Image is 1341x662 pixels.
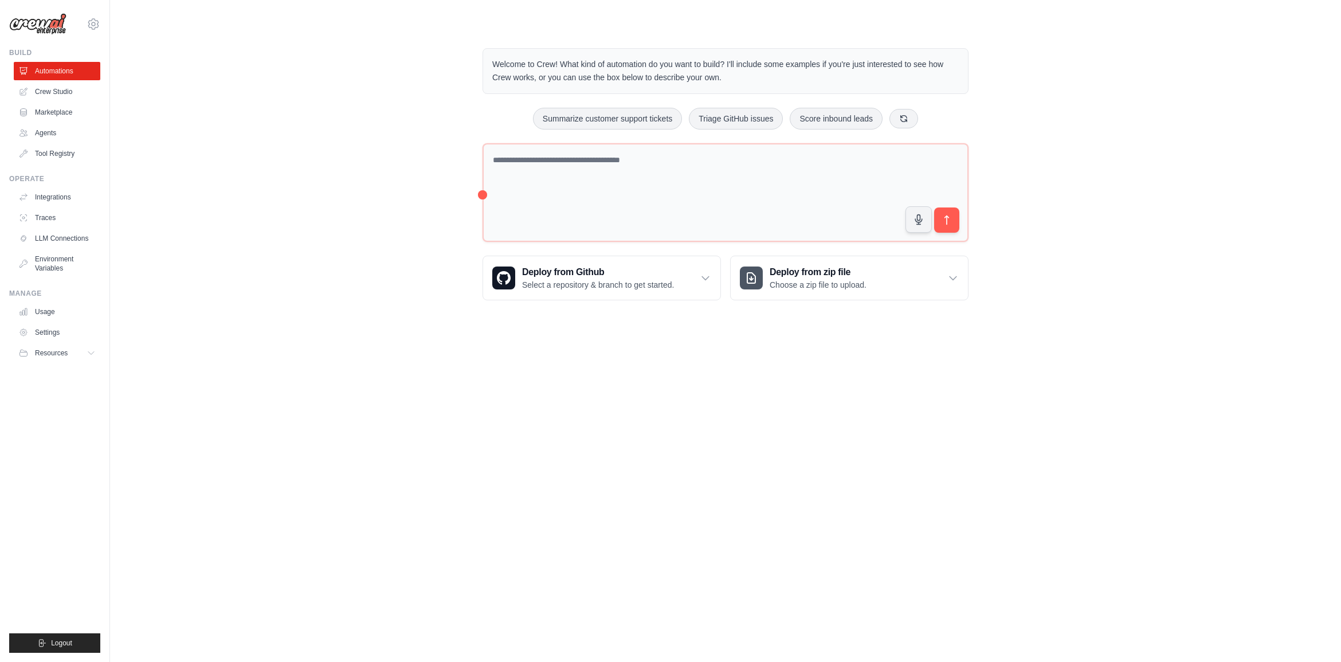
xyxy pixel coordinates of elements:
[14,62,100,80] a: Automations
[9,48,100,57] div: Build
[770,265,866,279] h3: Deploy from zip file
[14,229,100,248] a: LLM Connections
[14,303,100,321] a: Usage
[51,639,72,648] span: Logout
[770,279,866,291] p: Choose a zip file to upload.
[14,250,100,277] a: Environment Variables
[14,188,100,206] a: Integrations
[790,108,883,130] button: Score inbound leads
[9,13,66,35] img: Logo
[9,174,100,183] div: Operate
[492,58,959,84] p: Welcome to Crew! What kind of automation do you want to build? I'll include some examples if you'...
[9,289,100,298] div: Manage
[522,265,674,279] h3: Deploy from Github
[14,323,100,342] a: Settings
[14,83,100,101] a: Crew Studio
[14,344,100,362] button: Resources
[689,108,783,130] button: Triage GitHub issues
[14,124,100,142] a: Agents
[533,108,682,130] button: Summarize customer support tickets
[522,279,674,291] p: Select a repository & branch to get started.
[35,348,68,358] span: Resources
[14,103,100,122] a: Marketplace
[14,144,100,163] a: Tool Registry
[14,209,100,227] a: Traces
[9,633,100,653] button: Logout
